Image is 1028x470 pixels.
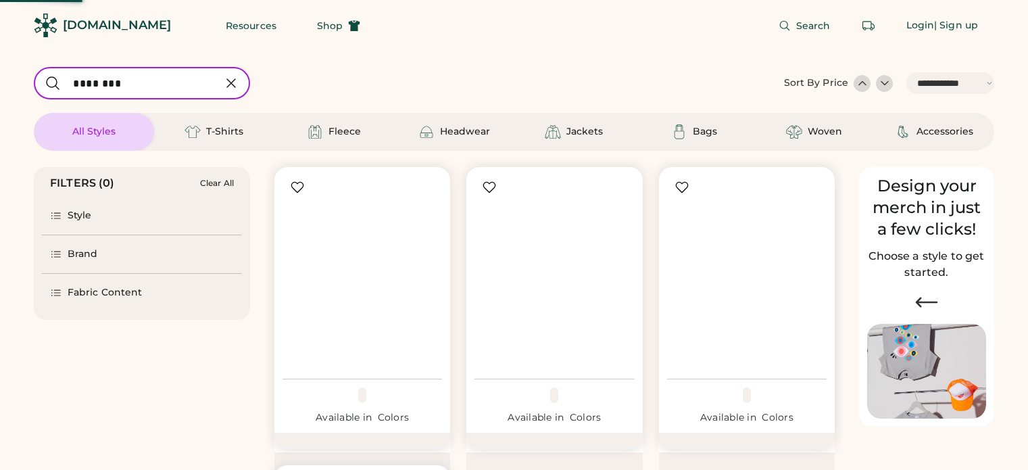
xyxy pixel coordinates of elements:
[206,125,243,139] div: T-Shirts
[328,125,361,139] div: Fleece
[934,19,978,32] div: | Sign up
[808,125,842,139] div: Woven
[301,12,376,39] button: Shop
[786,124,802,140] img: Woven Icon
[317,21,343,30] span: Shop
[72,125,116,139] div: All Styles
[895,124,911,140] img: Accessories Icon
[867,324,986,419] img: Image of Lisa Congdon Eye Print on T-Shirt and Hat
[474,411,634,425] div: Available in Colors
[784,76,848,90] div: Sort By Price
[200,179,234,188] div: Clear All
[867,175,986,240] div: Design your merch in just a few clicks!
[671,124,687,140] img: Bags Icon
[68,248,98,261] div: Brand
[34,14,57,37] img: Rendered Logo - Screens
[667,411,827,425] div: Available in Colors
[50,175,115,191] div: FILTERS (0)
[566,125,603,139] div: Jackets
[796,21,831,30] span: Search
[283,411,442,425] div: Available in Colors
[440,125,490,139] div: Headwear
[63,17,171,34] div: [DOMAIN_NAME]
[307,124,323,140] img: Fleece Icon
[855,12,882,39] button: Retrieve an order
[68,286,142,300] div: Fabric Content
[693,125,717,139] div: Bags
[545,124,561,140] img: Jackets Icon
[762,12,847,39] button: Search
[906,19,935,32] div: Login
[916,125,973,139] div: Accessories
[210,12,293,39] button: Resources
[68,209,92,222] div: Style
[185,124,201,140] img: T-Shirts Icon
[867,248,986,281] h2: Choose a style to get started.
[418,124,435,140] img: Headwear Icon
